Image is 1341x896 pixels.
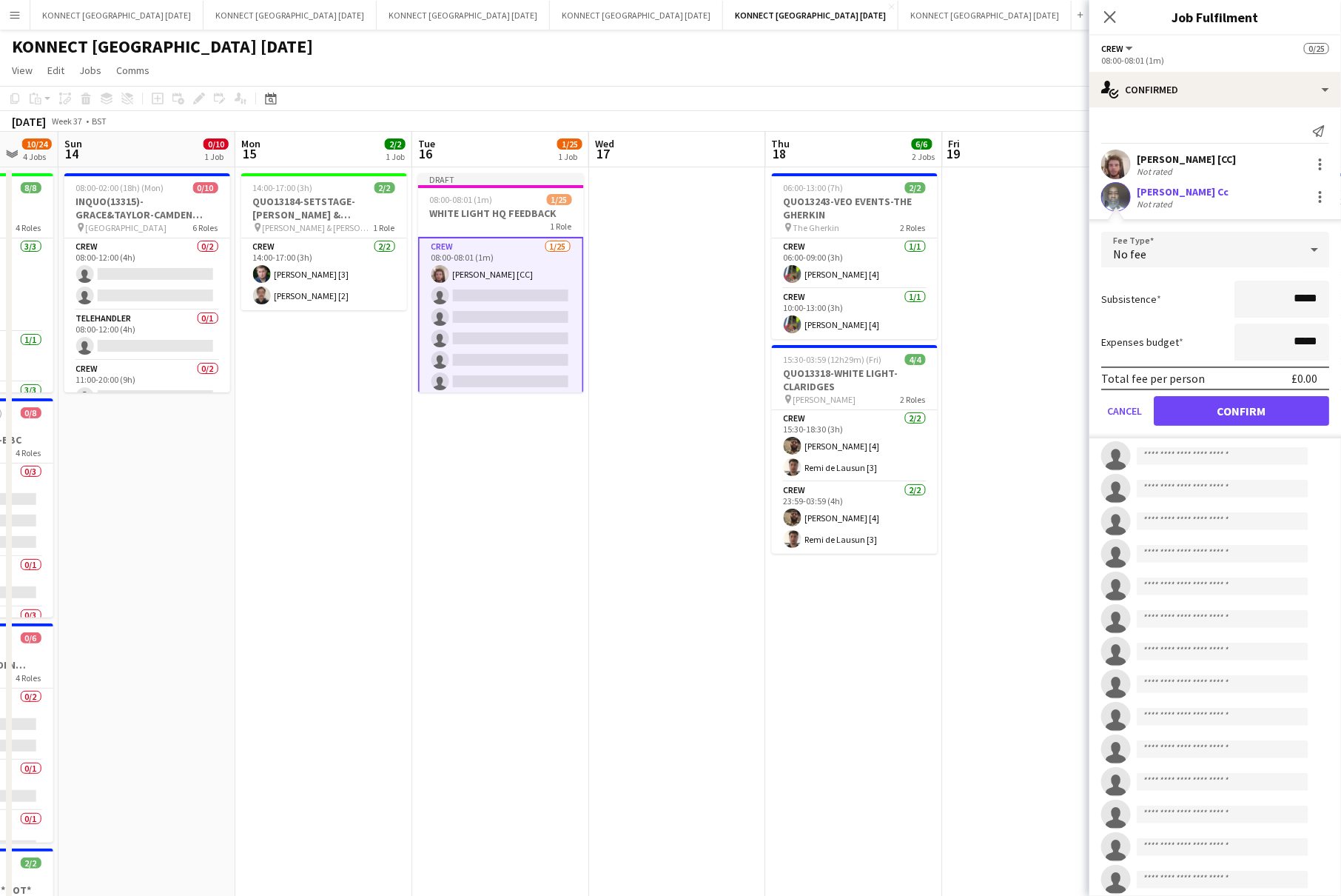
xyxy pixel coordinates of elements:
[593,145,614,162] span: 17
[12,36,313,58] h1: KONNECT [GEOGRAPHIC_DATA] [DATE]
[1137,153,1236,166] div: [PERSON_NAME] [CC]
[16,672,41,683] span: 4 Roles
[772,195,938,221] h3: QUO13243-VEO EVENTS-THE GHERKIN
[22,138,52,150] span: 10/24
[905,354,926,365] span: 4/4
[241,195,407,221] h3: QUO13184-SETSTAGE-[PERSON_NAME] & [PERSON_NAME]
[204,151,228,162] div: 1 Job
[374,182,395,193] span: 2/2
[1113,247,1146,261] span: No fee
[772,410,938,482] app-card-role: Crew2/215:30-18:30 (3h)[PERSON_NAME] [4]Remi de Lausun [3]
[772,137,790,150] span: Thu
[86,222,167,233] span: [GEOGRAPHIC_DATA]
[1101,335,1183,349] label: Expenses budget
[47,64,64,77] span: Edit
[772,289,938,339] app-card-role: Crew1/110:00-13:00 (3h)[PERSON_NAME] [4]
[386,151,405,162] div: 1 Job
[1101,371,1205,386] div: Total fee per person
[21,182,41,193] span: 8/8
[912,138,932,150] span: 6/6
[558,151,582,162] div: 1 Job
[1101,292,1161,306] label: Subsistence
[21,407,41,418] span: 0/8
[551,221,572,232] span: 1 Role
[92,116,107,127] div: BST
[49,116,86,127] span: Week 37
[772,482,938,554] app-card-role: Crew2/223:59-03:59 (4h)[PERSON_NAME] [4]Remi de Lausun [3]
[110,61,155,80] a: Comms
[64,361,230,432] app-card-role: Crew0/211:00-20:00 (9h)
[64,310,230,361] app-card-role: Telehandler0/108:00-12:00 (4h)
[784,182,844,193] span: 06:00-13:00 (7h)
[16,222,41,233] span: 4 Roles
[901,222,926,233] span: 2 Roles
[30,1,204,30] button: KONNECT [GEOGRAPHIC_DATA] [DATE]
[204,138,229,150] span: 0/10
[64,238,230,310] app-card-role: Crew0/208:00-12:00 (4h)
[418,173,584,392] app-job-card: Draft08:00-08:01 (1m)1/25WHITE LIGHT HQ FEEDBACK1 RoleCrew1/2508:00-08:01 (1m)[PERSON_NAME] [CC]
[416,145,435,162] span: 16
[64,137,82,150] span: Sun
[16,447,41,458] span: 4 Roles
[949,137,961,150] span: Fri
[1291,371,1317,386] div: £0.00
[1101,43,1135,54] button: Crew
[1101,55,1329,66] div: 08:00-08:01 (1m)
[770,145,790,162] span: 18
[116,64,149,77] span: Comms
[21,857,41,869] span: 2/2
[1089,72,1341,107] div: Confirmed
[1089,7,1341,27] h3: Job Fulfilment
[784,354,882,365] span: 15:30-03:59 (12h29m) (Fri)
[1154,396,1329,426] button: Confirm
[263,222,374,233] span: [PERSON_NAME] & [PERSON_NAME], [STREET_ADDRESS][DATE]
[418,173,584,185] div: Draft
[898,1,1072,30] button: KONNECT [GEOGRAPHIC_DATA] [DATE]
[1304,43,1329,54] span: 0/25
[430,194,493,205] span: 08:00-08:01 (1m)
[193,222,218,233] span: 6 Roles
[374,222,395,233] span: 1 Role
[947,145,961,162] span: 19
[557,138,582,150] span: 1/25
[241,137,261,150] span: Mon
[793,394,856,405] span: [PERSON_NAME]
[772,345,938,554] app-job-card: 15:30-03:59 (12h29m) (Fri)4/4QUO13318-WHITE LIGHT-CLARIDGES [PERSON_NAME]2 RolesCrew2/215:30-18:3...
[1137,198,1175,210] div: Not rated
[377,1,550,30] button: KONNECT [GEOGRAPHIC_DATA] [DATE]
[6,61,38,80] a: View
[772,367,938,393] h3: QUO13318-WHITE LIGHT-CLARIDGES
[418,237,584,806] app-card-role: Crew1/2508:00-08:01 (1m)[PERSON_NAME] [CC]
[772,173,938,339] app-job-card: 06:00-13:00 (7h)2/2QUO13243-VEO EVENTS-THE GHERKIN The Gherkin2 RolesCrew1/106:00-09:00 (3h)[PERS...
[204,1,377,30] button: KONNECT [GEOGRAPHIC_DATA] [DATE]
[41,61,70,80] a: Edit
[385,138,406,150] span: 2/2
[12,114,46,129] div: [DATE]
[418,137,435,150] span: Tue
[64,195,230,221] h3: INQUO(13315)-GRACE&TAYLOR-CAMDEN MUSIC FESTIVAL
[73,61,107,80] a: Jobs
[12,64,33,77] span: View
[1137,185,1229,198] div: [PERSON_NAME] Cc
[913,151,935,162] div: 2 Jobs
[76,182,164,193] span: 08:00-02:00 (18h) (Mon)
[418,207,584,220] h3: WHITE LIGHT HQ FEEDBACK
[241,173,407,310] app-job-card: 14:00-17:00 (3h)2/2QUO13184-SETSTAGE-[PERSON_NAME] & [PERSON_NAME] [PERSON_NAME] & [PERSON_NAME],...
[239,145,261,162] span: 15
[793,222,840,233] span: The Gherkin
[550,1,723,30] button: KONNECT [GEOGRAPHIC_DATA] [DATE]
[62,145,82,162] span: 14
[723,1,898,30] button: KONNECT [GEOGRAPHIC_DATA] [DATE]
[1137,166,1175,177] div: Not rated
[595,137,614,150] span: Wed
[772,238,938,289] app-card-role: Crew1/106:00-09:00 (3h)[PERSON_NAME] [4]
[64,173,230,392] app-job-card: 08:00-02:00 (18h) (Mon)0/10INQUO(13315)-GRACE&TAYLOR-CAMDEN MUSIC FESTIVAL [GEOGRAPHIC_DATA]6 Rol...
[1101,43,1123,54] span: Crew
[241,238,407,310] app-card-role: Crew2/214:00-17:00 (3h)[PERSON_NAME] [3][PERSON_NAME] [2]
[23,151,51,162] div: 4 Jobs
[901,394,926,405] span: 2 Roles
